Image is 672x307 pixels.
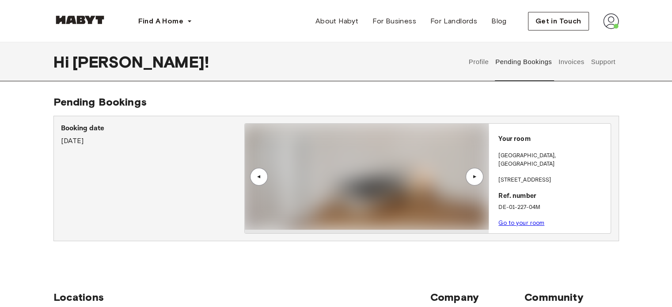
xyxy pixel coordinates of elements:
[138,16,183,27] span: Find A Home
[131,12,199,30] button: Find A Home
[557,42,585,81] button: Invoices
[61,123,244,134] p: Booking date
[423,12,484,30] a: For Landlords
[603,13,619,29] img: avatar
[491,16,507,27] span: Blog
[528,12,589,30] button: Get in Touch
[53,95,147,108] span: Pending Bookings
[61,123,244,146] div: [DATE]
[245,124,489,230] img: Image of the room
[498,203,607,212] p: DE-01-227-04M
[430,291,524,304] span: Company
[590,42,617,81] button: Support
[470,174,479,179] div: ▲
[254,174,263,179] div: ▲
[498,220,544,226] a: Go to your room
[430,16,477,27] span: For Landlords
[494,42,553,81] button: Pending Bookings
[535,16,581,27] span: Get in Touch
[484,12,514,30] a: Blog
[365,12,423,30] a: For Business
[498,152,607,169] p: [GEOGRAPHIC_DATA] , [GEOGRAPHIC_DATA]
[465,42,619,81] div: user profile tabs
[53,53,72,71] span: Hi
[498,191,607,201] p: Ref. number
[498,134,607,144] p: Your room
[308,12,365,30] a: About Habyt
[315,16,358,27] span: About Habyt
[53,291,430,304] span: Locations
[524,291,619,304] span: Community
[53,15,106,24] img: Habyt
[498,176,607,185] p: [STREET_ADDRESS]
[372,16,416,27] span: For Business
[467,42,490,81] button: Profile
[72,53,209,71] span: [PERSON_NAME] !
